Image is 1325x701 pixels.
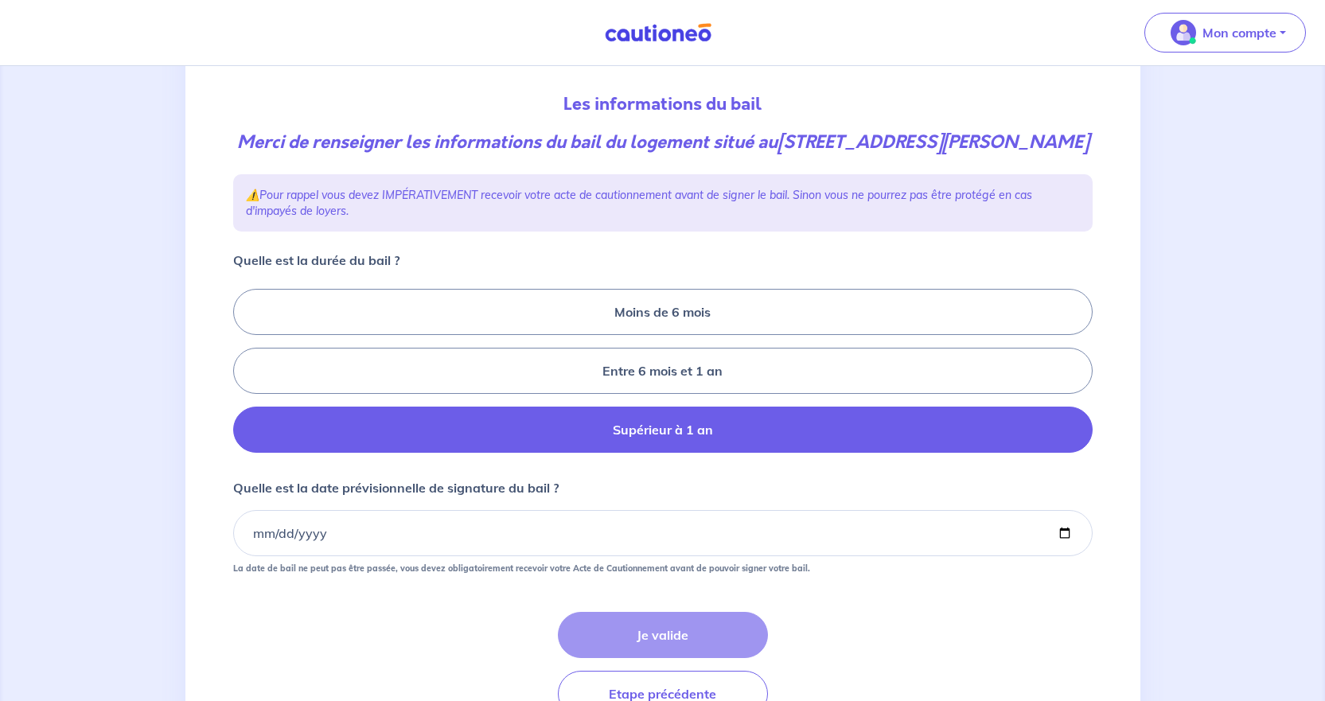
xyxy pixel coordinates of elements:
em: Pour rappel vous devez IMPÉRATIVEMENT recevoir votre acte de cautionnement avant de signer le bai... [246,188,1032,218]
label: Moins de 6 mois [233,289,1093,335]
p: Quelle est la date prévisionnelle de signature du bail ? [233,478,559,497]
p: Quelle est la durée du bail ? [233,251,399,270]
label: Supérieur à 1 an [233,407,1093,453]
strong: [STREET_ADDRESS][PERSON_NAME] [777,130,1089,154]
img: illu_account_valid_menu.svg [1171,20,1196,45]
p: ⚠️ [246,187,1080,219]
label: Entre 6 mois et 1 an [233,348,1093,394]
p: Les informations du bail [233,92,1093,117]
strong: La date de bail ne peut pas être passée, vous devez obligatoirement recevoir votre Acte de Cautio... [233,563,810,574]
button: illu_account_valid_menu.svgMon compte [1144,13,1306,53]
p: Mon compte [1202,23,1276,42]
em: Merci de renseigner les informations du bail du logement situé au [237,130,1089,154]
img: Cautioneo [598,23,718,43]
input: contract-date-placeholder [233,510,1093,556]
